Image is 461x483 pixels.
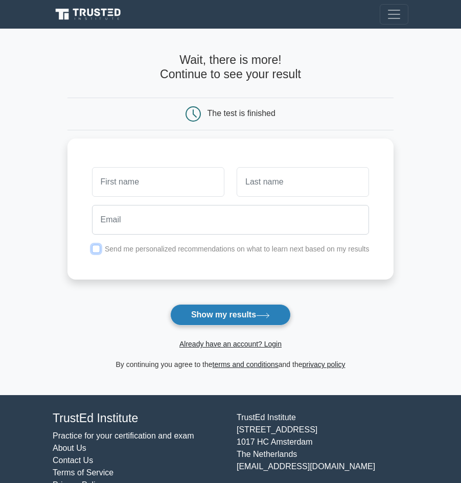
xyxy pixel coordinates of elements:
[53,468,113,477] a: Terms of Service
[67,53,394,81] h4: Wait, there is more! Continue to see your result
[53,444,86,452] a: About Us
[92,167,224,197] input: First name
[179,340,282,348] a: Already have an account? Login
[105,245,370,253] label: Send me personalized recommendations on what to learn next based on my results
[53,456,93,465] a: Contact Us
[53,411,224,426] h4: TrustEd Institute
[213,360,279,369] a: terms and conditions
[303,360,345,369] a: privacy policy
[380,4,408,25] button: Toggle navigation
[170,304,291,326] button: Show my results
[61,358,400,371] div: By continuing you agree to the and the
[92,205,370,235] input: Email
[208,109,275,118] div: The test is finished
[53,431,194,440] a: Practice for your certification and exam
[237,167,369,197] input: Last name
